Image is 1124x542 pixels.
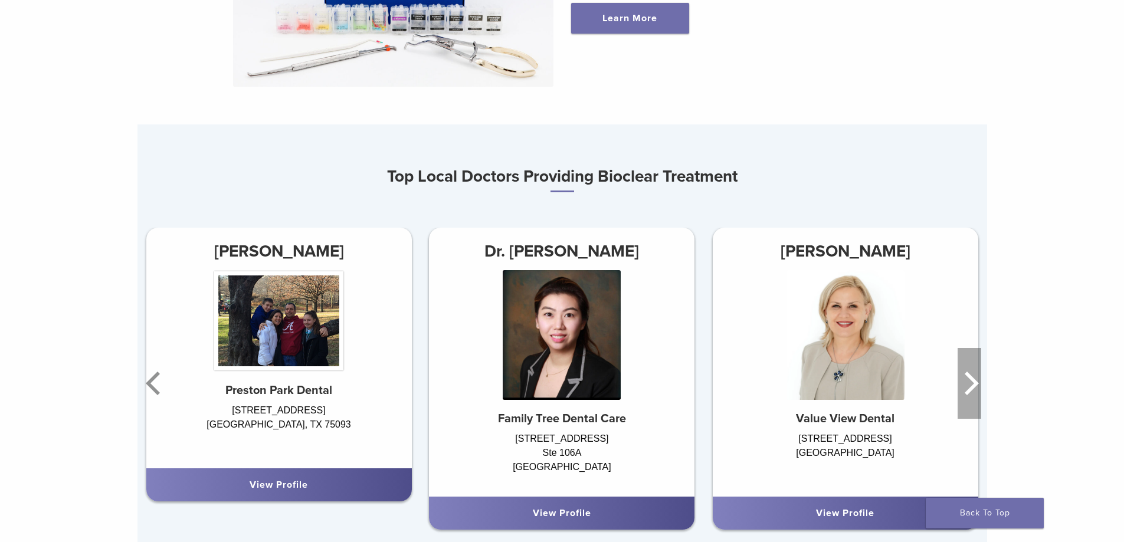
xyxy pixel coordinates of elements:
div: [STREET_ADDRESS] [GEOGRAPHIC_DATA], TX 75093 [146,403,412,456]
div: [STREET_ADDRESS] Ste 106A [GEOGRAPHIC_DATA] [429,432,694,485]
strong: Family Tree Dental Care [498,412,626,426]
h3: [PERSON_NAME] [713,237,978,265]
button: Next [958,348,981,419]
a: View Profile [533,507,591,519]
button: Previous [143,348,167,419]
img: Dr. Irina Hayrapetyan [787,270,905,400]
a: View Profile [816,507,874,519]
a: Back To Top [926,498,1044,528]
strong: Value View Dental [796,412,894,426]
a: View Profile [250,479,308,491]
h3: [PERSON_NAME] [146,237,412,265]
img: Dr. Diana O'Quinn [213,270,345,372]
strong: Preston Park Dental [225,383,332,398]
h3: Top Local Doctors Providing Bioclear Treatment [137,162,987,192]
a: Learn More [571,3,689,34]
img: Dr. Marry Hong [503,270,621,400]
h3: Dr. [PERSON_NAME] [429,237,694,265]
div: [STREET_ADDRESS] [GEOGRAPHIC_DATA] [713,432,978,485]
